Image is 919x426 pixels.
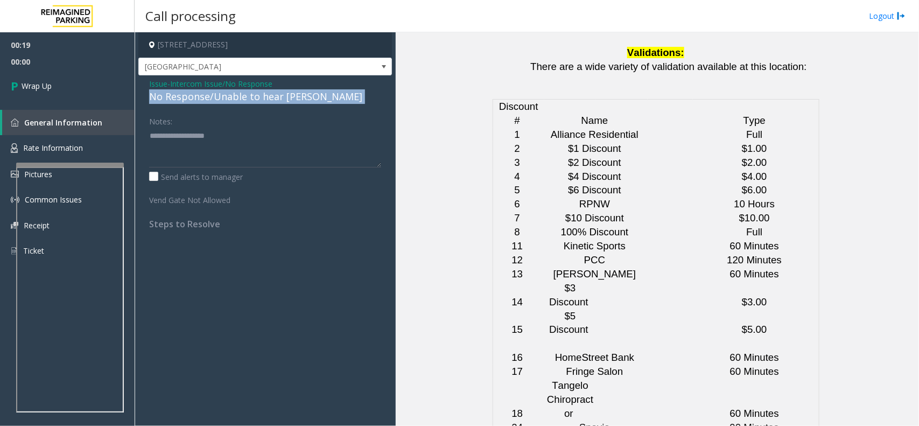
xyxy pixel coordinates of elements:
span: [GEOGRAPHIC_DATA] [139,58,341,75]
img: 'icon' [11,246,18,256]
span: 17 [511,366,523,377]
span: Wrap Up [22,80,52,92]
span: PCC [584,254,605,266]
span: Name [581,115,608,126]
span: Tangelo Chiropractor [547,380,593,419]
h3: Call processing [140,3,241,29]
img: logout [897,10,906,22]
span: Kinetic Sports [564,240,626,252]
span: 16 [511,352,523,363]
span: 3 [515,157,520,168]
span: 13 [511,268,523,280]
span: $10 Discount [565,212,624,224]
span: 120 Minutes [727,254,782,266]
span: [PERSON_NAME] [553,268,636,280]
span: $2.00 [742,157,767,168]
span: 15 [511,324,523,335]
a: Logout [869,10,906,22]
label: Vend Gate Not Allowed [146,191,245,206]
span: $6 Discount [568,184,621,195]
img: 'icon' [11,171,19,178]
span: $4.00 [742,171,767,182]
span: 60 Minutes [730,366,779,377]
img: 'icon' [11,118,19,127]
label: Notes: [149,112,172,127]
label: Send alerts to manager [149,171,243,183]
img: 'icon' [11,195,19,204]
span: Alliance Residential [551,129,639,140]
span: 11 [511,240,523,252]
span: $5.00 [742,324,767,335]
span: There are a wide variety of validation available at this location: [530,61,806,72]
h4: Steps to Resolve [149,219,381,229]
span: Discount # [499,101,538,126]
span: 5 [515,184,520,195]
span: General Information [24,117,102,128]
span: $3 Discount [549,282,588,308]
span: Validations: [627,47,684,58]
span: 7 [515,212,520,224]
span: 60 Minutes [730,352,779,363]
span: 60 Minutes [730,240,779,252]
span: 60 Minutes [730,268,779,280]
span: $1.00 [742,143,767,154]
span: 14 [511,296,523,308]
span: 4 [515,171,520,182]
span: RPNW [579,198,610,209]
span: 6 [515,198,520,209]
span: - [167,79,272,89]
span: $5 Discount [549,310,588,336]
span: 10 Hours [734,198,775,209]
span: $1 Discount [568,143,621,154]
span: Full [746,129,762,140]
span: Rate Information [23,143,83,153]
span: Full [746,226,762,238]
img: 'icon' [11,222,18,229]
span: 8 [515,226,520,238]
span: HomeStreet Bank [555,352,634,363]
span: Type [743,115,766,126]
span: 1 [515,129,520,140]
span: $3.00 [742,296,767,308]
div: No Response/Unable to hear [PERSON_NAME] [149,89,381,104]
h4: [STREET_ADDRESS] [138,32,392,58]
span: $2 Discount [568,157,621,168]
span: 100% Discount [561,226,628,238]
span: 60 Minutes [730,408,779,419]
span: 18 [511,408,523,419]
span: 2 [515,143,520,154]
a: General Information [2,110,135,135]
span: Intercom Issue/No Response [170,78,272,89]
span: $4 Discount [568,171,621,182]
img: 'icon' [11,143,18,153]
span: $6.00 [742,184,767,195]
span: Fringe Salon [566,366,623,377]
span: Issue [149,78,167,89]
span: 12 [511,254,523,266]
span: $10.00 [739,212,770,224]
